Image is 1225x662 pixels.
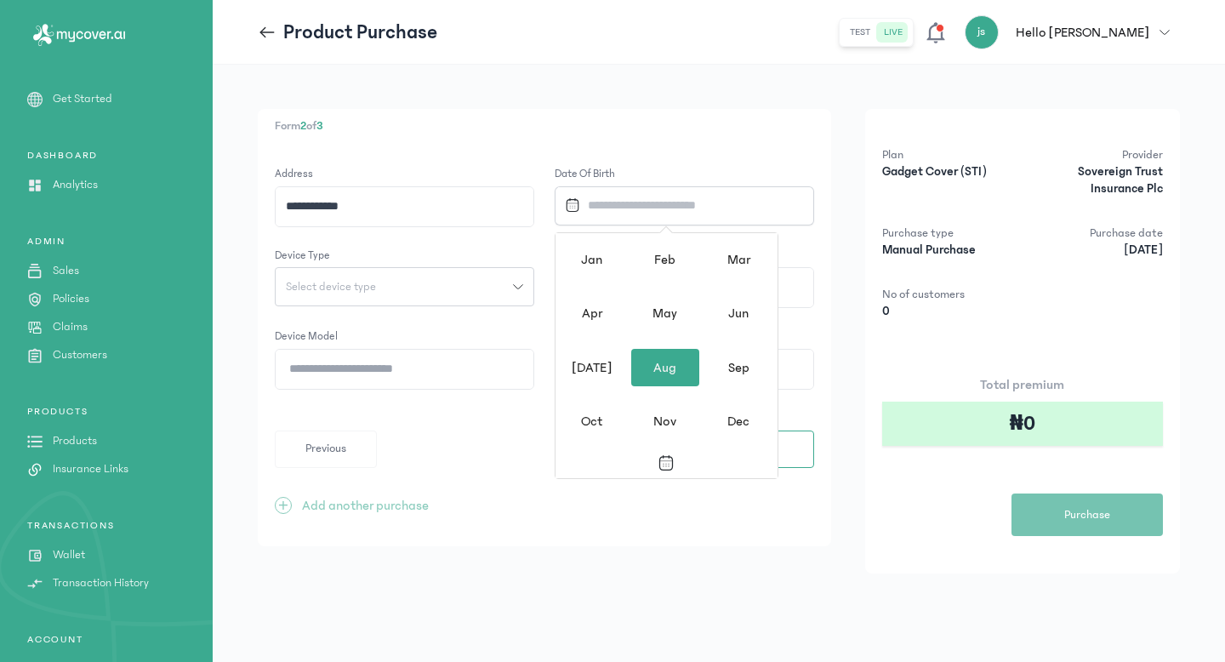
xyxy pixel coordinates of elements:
[882,146,1017,163] p: Plan
[558,349,626,386] div: [DATE]
[276,281,386,293] span: Select device type
[1028,242,1163,259] p: [DATE]
[302,495,429,516] p: Add another purchase
[53,574,149,592] p: Transaction History
[275,166,313,183] label: Address
[558,294,626,332] div: Apr
[965,15,999,49] div: js
[843,22,877,43] button: test
[275,495,429,516] button: +Add another purchase
[631,402,699,440] div: Nov
[1028,146,1163,163] p: Provider
[882,286,1017,303] p: No of customers
[53,262,79,280] p: Sales
[631,241,699,278] div: Feb
[882,303,1017,320] p: 0
[275,248,330,265] label: Device Type
[275,431,377,468] button: Previous
[556,448,778,478] button: Toggle overlay
[704,349,772,386] div: Sep
[53,432,97,450] p: Products
[882,374,1163,395] p: Total premium
[53,318,88,336] p: Claims
[1011,494,1163,536] button: Purchase
[558,241,626,278] div: Jan
[882,402,1163,446] div: ₦0
[53,460,128,478] p: Insurance Links
[275,497,292,514] span: +
[283,19,437,46] p: Product Purchase
[882,163,1017,180] p: Gadget Cover (STI)
[704,241,772,278] div: Mar
[53,90,112,108] p: Get Started
[1028,163,1163,197] p: Sovereign Trust Insurance Plc
[558,187,797,224] input: Datepicker input
[53,176,98,194] p: Analytics
[300,119,306,133] span: 2
[965,15,1180,49] button: jsHello [PERSON_NAME]
[631,349,699,386] div: Aug
[1028,225,1163,242] p: Purchase date
[877,22,909,43] button: live
[53,346,107,364] p: Customers
[53,546,85,564] p: Wallet
[275,117,814,135] p: Form of
[882,242,1017,259] p: Manual Purchase
[1016,22,1149,43] p: Hello [PERSON_NAME]
[1064,506,1110,524] span: Purchase
[275,267,534,306] button: Select device type
[555,166,814,183] label: Date of Birth
[53,290,89,308] p: Policies
[882,225,1017,242] p: Purchase type
[305,440,346,458] span: Previous
[316,119,323,133] span: 3
[558,402,626,440] div: Oct
[704,402,772,440] div: Dec
[631,294,699,332] div: May
[275,328,338,345] label: Device Model
[704,294,772,332] div: Jun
